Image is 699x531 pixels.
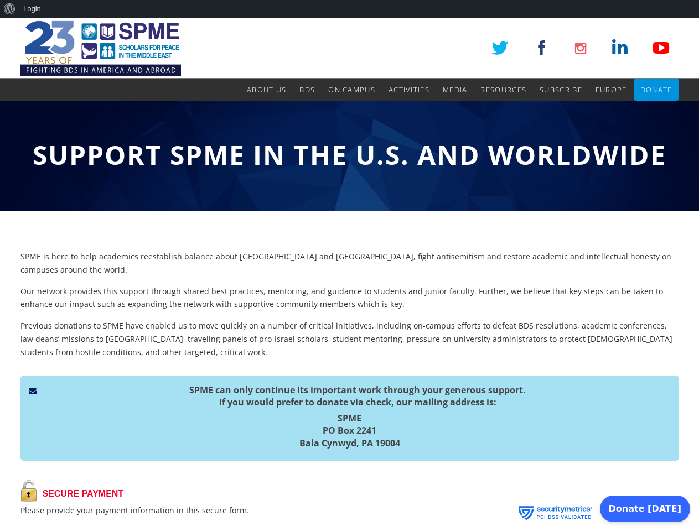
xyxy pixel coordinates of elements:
a: Activities [389,79,429,101]
span: Europe [596,85,627,95]
a: Media [443,79,468,101]
span: Activities [389,85,429,95]
h5: SPME PO Box 2241 Bala Cynwyd, PA 19004 [29,412,671,449]
a: About Us [247,79,286,101]
span: On Campus [328,85,375,95]
p: SPME is here to help academics reestablish balance about [GEOGRAPHIC_DATA] and [GEOGRAPHIC_DATA],... [20,250,679,277]
span: Donate [640,85,672,95]
span: Subscribe [540,85,582,95]
a: Europe [596,79,627,101]
a: Resources [480,79,526,101]
span: About Us [247,85,286,95]
a: On Campus [328,79,375,101]
span: Resources [480,85,526,95]
h5: SPME can only continue its important work through your generous support. If you would prefer to d... [29,384,671,409]
a: Subscribe [540,79,582,101]
span: BDS [299,85,315,95]
span: Support SPME in the U.S. and Worldwide [33,137,666,173]
p: Our network provides this support through shared best practices, mentoring, and guidance to stude... [20,285,679,311]
a: Donate [640,79,672,101]
img: SPME [20,18,181,79]
p: Previous donations to SPME have enabled us to move quickly on a number of critical initiatives, i... [20,319,679,358]
a: BDS [299,79,315,101]
span: Media [443,85,468,95]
